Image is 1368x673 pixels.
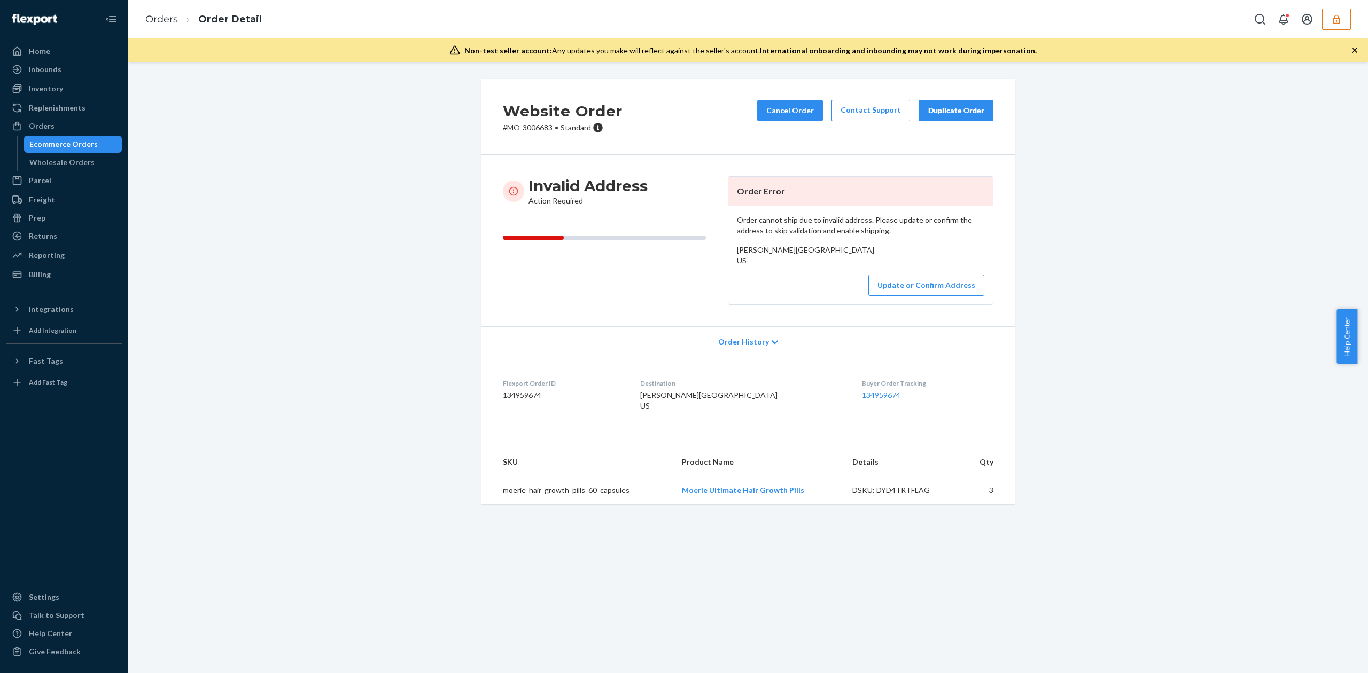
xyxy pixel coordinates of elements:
a: Prep [6,209,122,226]
dt: Flexport Order ID [503,379,623,388]
button: Close Navigation [100,9,122,30]
a: Parcel [6,172,122,189]
p: # MO-3006683 [503,122,623,133]
img: Flexport logo [12,14,57,25]
div: Fast Tags [29,356,63,366]
div: Talk to Support [29,610,84,621]
div: Freight [29,194,55,205]
header: Order Error [728,177,993,206]
a: Add Fast Tag [6,374,122,391]
button: Open Search Box [1249,9,1271,30]
th: Qty [961,448,1015,476]
a: Ecommerce Orders [24,136,122,153]
h2: Website Order [503,100,623,122]
button: Cancel Order [757,100,823,121]
div: Inventory [29,83,63,94]
a: Orders [145,13,178,25]
div: Orders [29,121,55,131]
a: Settings [6,589,122,606]
a: Returns [6,228,122,245]
th: Details [844,448,961,476]
div: Any updates you make will reflect against the seller's account. [464,45,1037,56]
span: [PERSON_NAME][GEOGRAPHIC_DATA] US [737,245,874,265]
button: Open account menu [1296,9,1318,30]
th: Product Name [673,448,844,476]
button: Talk to Support [6,607,122,624]
div: Add Integration [29,326,76,335]
a: Help Center [6,625,122,642]
div: Home [29,46,50,57]
div: Billing [29,269,51,280]
td: 3 [961,476,1015,504]
button: Integrations [6,301,122,318]
a: Moerie Ultimate Hair Growth Pills [682,486,804,495]
a: Home [6,43,122,60]
div: Give Feedback [29,646,81,657]
div: Settings [29,592,59,602]
dd: 134959674 [503,390,623,401]
a: Contact Support [831,100,910,121]
a: Orders [6,118,122,135]
div: Add Fast Tag [29,378,67,387]
ol: breadcrumbs [137,4,270,35]
button: Update or Confirm Address [868,275,984,296]
div: Help Center [29,628,72,639]
button: Give Feedback [6,643,122,660]
a: Billing [6,266,122,283]
a: Add Integration [6,322,122,339]
div: Parcel [29,175,51,186]
span: Non-test seller account: [464,46,552,55]
span: [PERSON_NAME][GEOGRAPHIC_DATA] US [640,390,778,410]
button: Fast Tags [6,353,122,370]
a: Reporting [6,247,122,264]
div: Duplicate Order [928,105,984,116]
a: Inventory [6,80,122,97]
button: Help Center [1336,309,1357,364]
span: • [555,123,558,132]
dt: Destination [640,379,845,388]
span: Order History [718,336,769,347]
a: Replenishments [6,99,122,116]
dt: Buyer Order Tracking [862,379,993,388]
div: Integrations [29,304,74,315]
button: Open notifications [1273,9,1294,30]
span: International onboarding and inbounding may not work during impersonation. [760,46,1037,55]
div: Action Required [528,176,648,206]
div: DSKU: DYD4TRTFLAG [852,485,953,496]
th: SKU [481,448,673,476]
div: Returns [29,231,57,241]
iframe: Opens a widget where you can chat to one of our agents [1300,641,1357,668]
a: 134959674 [862,390,900,400]
div: Ecommerce Orders [29,139,98,150]
div: Replenishments [29,103,85,113]
div: Wholesale Orders [29,157,95,168]
div: Reporting [29,250,65,261]
h3: Invalid Address [528,176,648,195]
div: Prep [29,213,45,223]
div: Inbounds [29,64,61,75]
a: Inbounds [6,61,122,78]
button: Duplicate Order [919,100,993,121]
a: Order Detail [198,13,262,25]
td: moerie_hair_growth_pills_60_capsules [481,476,673,504]
span: Standard [561,123,591,132]
a: Freight [6,191,122,208]
p: Order cannot ship due to invalid address. Please update or confirm the address to skip validation... [737,215,984,236]
a: Wholesale Orders [24,154,122,171]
